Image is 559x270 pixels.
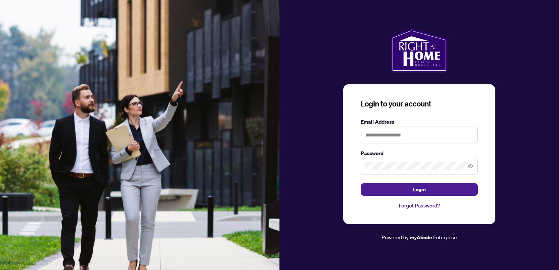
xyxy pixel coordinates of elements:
a: Forgot Password? [361,202,478,210]
a: myAbode [410,233,432,241]
span: Powered by [382,234,409,240]
span: eye-invisible [468,164,473,169]
button: Login [361,183,478,196]
label: Email Address [361,118,478,126]
span: Login [413,184,426,195]
label: Password [361,149,478,157]
h3: Login to your account [361,99,478,109]
img: ma-logo [391,29,447,72]
span: Enterprise [433,234,457,240]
